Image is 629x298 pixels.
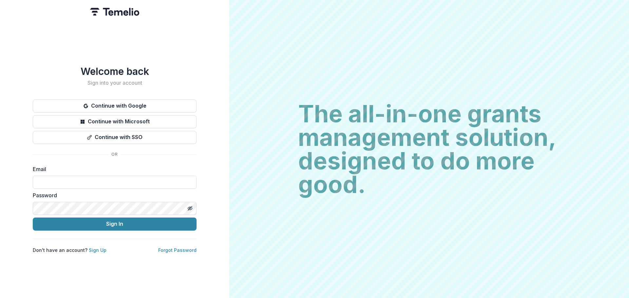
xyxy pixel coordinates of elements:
button: Continue with SSO [33,131,197,144]
p: Don't have an account? [33,247,106,254]
h1: Welcome back [33,65,197,77]
a: Forgot Password [158,247,197,253]
a: Sign Up [89,247,106,253]
h2: Sign into your account [33,80,197,86]
button: Sign In [33,218,197,231]
label: Password [33,191,193,199]
button: Toggle password visibility [185,203,195,214]
img: Temelio [90,8,139,16]
button: Continue with Google [33,99,197,113]
label: Email [33,165,193,173]
button: Continue with Microsoft [33,115,197,128]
